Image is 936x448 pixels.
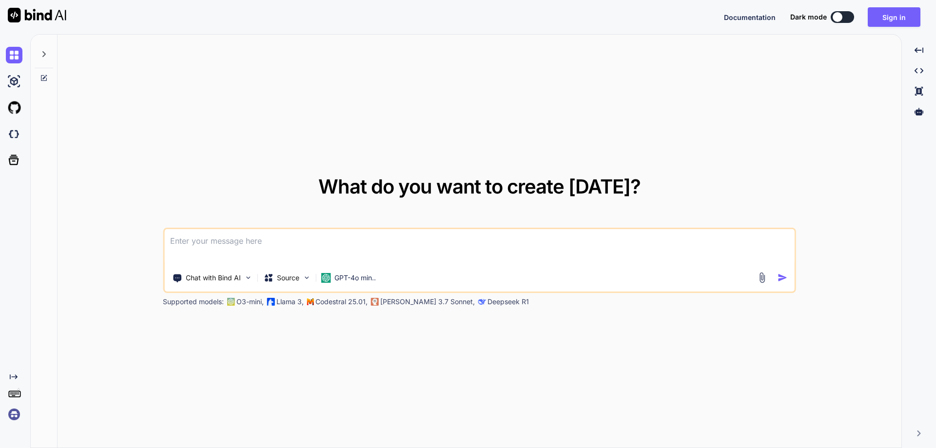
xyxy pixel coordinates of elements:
img: Pick Tools [244,273,252,282]
button: Documentation [724,12,776,22]
img: claude [478,298,486,306]
img: Mistral-AI [307,298,313,305]
span: What do you want to create [DATE]? [318,175,641,198]
img: githubLight [6,99,22,116]
img: signin [6,406,22,423]
p: Chat with Bind AI [186,273,241,283]
img: attachment [757,272,768,283]
span: Documentation [724,13,776,21]
p: Codestral 25.01, [315,297,368,307]
img: chat [6,47,22,63]
button: Sign in [868,7,920,27]
img: darkCloudIdeIcon [6,126,22,142]
img: GPT-4 [227,298,234,306]
p: Source [277,273,299,283]
p: O3-mini, [236,297,264,307]
img: icon [778,273,788,283]
p: Deepseek R1 [487,297,529,307]
img: ai-studio [6,73,22,90]
img: Bind AI [8,8,66,22]
img: GPT-4o mini [321,273,331,283]
img: claude [370,298,378,306]
img: Pick Models [302,273,311,282]
p: Llama 3, [276,297,304,307]
p: GPT-4o min.. [334,273,376,283]
span: Dark mode [790,12,827,22]
p: [PERSON_NAME] 3.7 Sonnet, [380,297,475,307]
p: Supported models: [163,297,224,307]
img: Llama2 [267,298,274,306]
